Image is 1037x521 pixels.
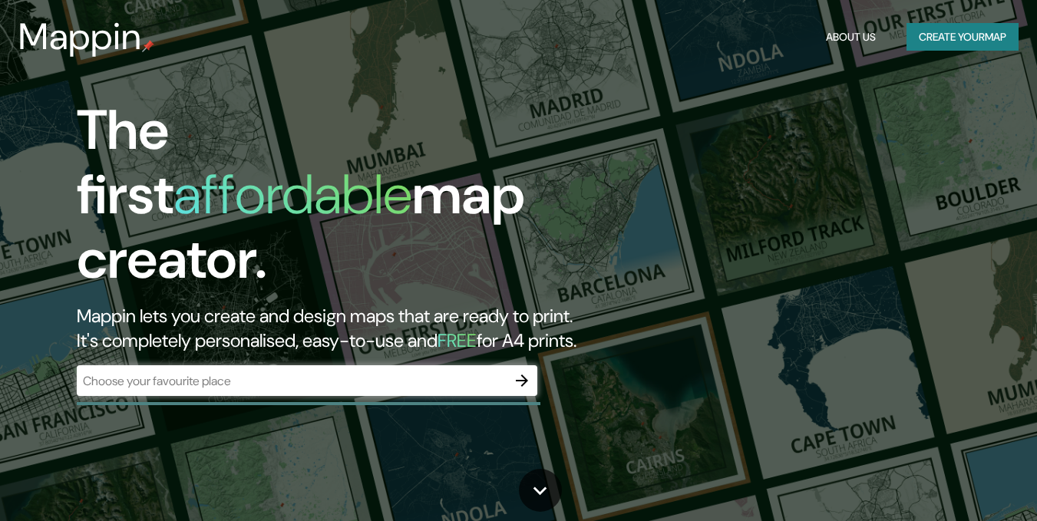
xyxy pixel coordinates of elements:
h1: The first map creator. [77,98,596,304]
button: Create yourmap [907,23,1019,51]
h1: affordable [173,159,412,230]
h3: Mappin [18,15,142,58]
input: Choose your favourite place [77,372,507,390]
h5: FREE [438,328,477,352]
button: About Us [820,23,882,51]
img: mappin-pin [142,40,154,52]
h2: Mappin lets you create and design maps that are ready to print. It's completely personalised, eas... [77,304,596,353]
